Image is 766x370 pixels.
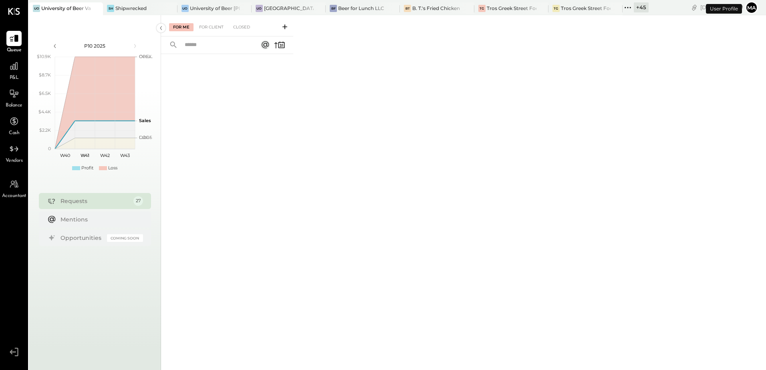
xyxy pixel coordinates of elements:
[700,4,743,11] div: [DATE]
[0,177,28,200] a: Accountant
[745,1,758,14] button: Ma
[37,54,51,59] text: $10.9K
[33,5,40,12] div: Uo
[60,234,103,242] div: Opportunities
[0,31,28,54] a: Queue
[139,135,151,140] text: Labor
[60,153,70,158] text: W40
[81,153,89,158] text: W41
[100,153,110,158] text: W42
[39,127,51,133] text: $2.2K
[264,5,314,12] div: [GEOGRAPHIC_DATA][US_STATE]
[10,74,19,82] span: P&L
[39,90,51,96] text: $6.5K
[706,4,742,14] div: User Profile
[256,5,263,12] div: Uo
[0,86,28,109] a: Balance
[330,5,337,12] div: Bf
[229,23,254,31] div: Closed
[0,141,28,165] a: Vendors
[6,102,22,109] span: Balance
[107,5,114,12] div: Sh
[139,54,152,59] text: OPEX
[190,5,240,12] div: University of Beer [PERSON_NAME]
[48,146,51,151] text: 0
[139,118,151,123] text: Sales
[195,23,228,31] div: For Client
[0,114,28,137] a: Cash
[60,215,139,223] div: Mentions
[487,5,536,12] div: Tros Greek Street Food - [GEOGRAPHIC_DATA]
[561,5,611,12] div: Tros Greek Street Food - [GEOGRAPHIC_DATA]
[2,193,26,200] span: Accountant
[81,165,93,171] div: Profit
[181,5,189,12] div: Uo
[404,5,411,12] div: BT
[133,196,143,206] div: 27
[39,72,51,78] text: $8.7K
[61,42,129,49] div: P10 2025
[0,58,28,82] a: P&L
[41,5,91,12] div: University of Beer Vacaville
[7,47,22,54] span: Queue
[338,5,384,12] div: Beer for Lunch LLC
[478,5,486,12] div: TG
[9,130,19,137] span: Cash
[634,2,649,12] div: + 45
[108,165,117,171] div: Loss
[120,153,130,158] text: W43
[412,5,460,12] div: B. T.'s Fried Chicken
[169,23,194,31] div: For Me
[60,197,129,205] div: Requests
[115,5,147,12] div: Shipwrecked
[38,109,51,115] text: $4.4K
[107,234,143,242] div: Coming Soon
[6,157,23,165] span: Vendors
[690,3,698,12] div: copy link
[552,5,560,12] div: TG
